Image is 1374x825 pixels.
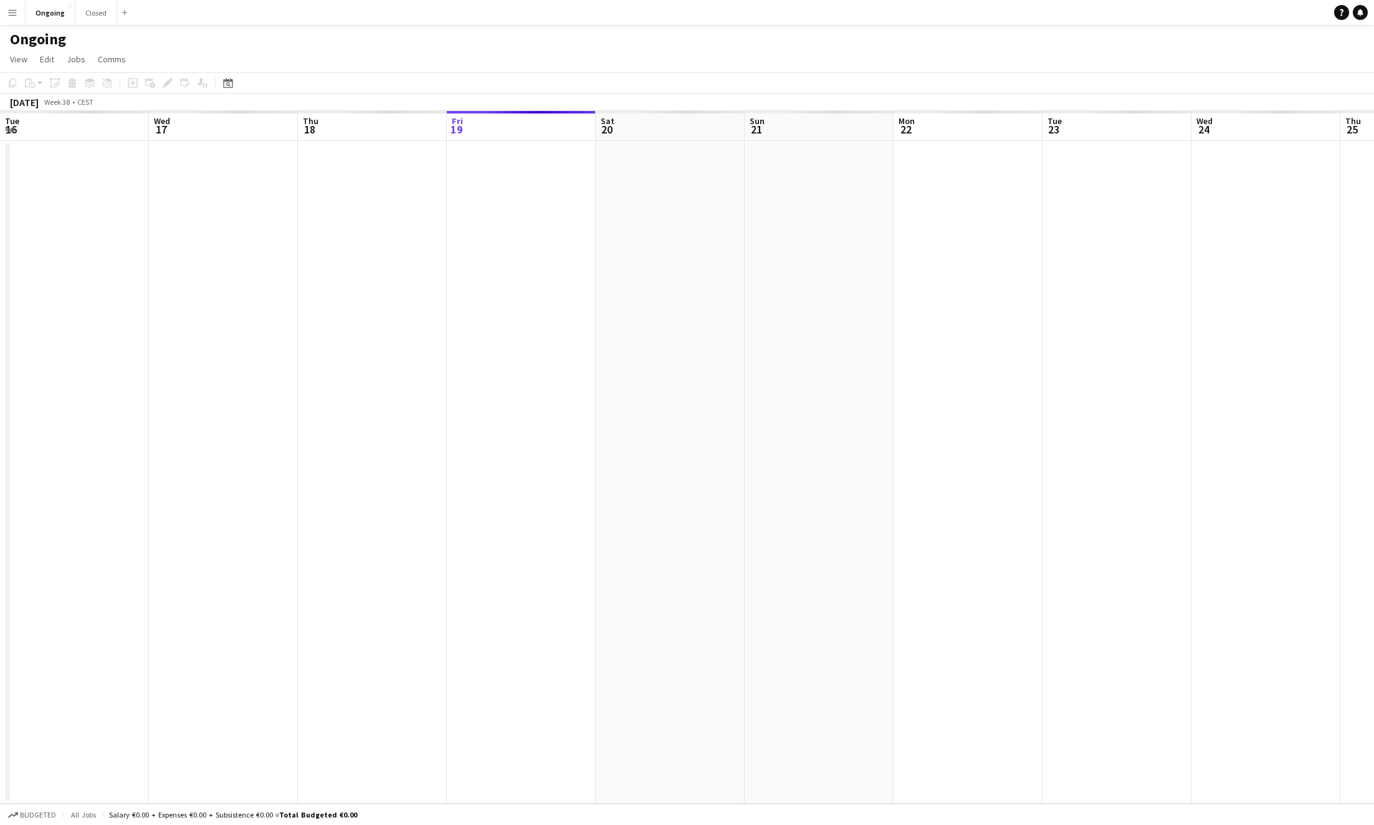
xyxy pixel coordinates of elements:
[41,97,72,107] span: Week 38
[93,51,131,67] a: Comms
[40,54,54,65] span: Edit
[69,810,98,819] span: All jobs
[1195,122,1213,137] span: 24
[303,115,318,127] span: Thu
[98,54,126,65] span: Comms
[301,122,318,137] span: 18
[10,96,39,109] div: [DATE]
[10,30,66,49] h1: Ongoing
[154,115,170,127] span: Wed
[1047,115,1062,127] span: Tue
[5,51,32,67] a: View
[279,810,357,819] span: Total Budgeted €0.00
[1046,122,1062,137] span: 23
[450,122,463,137] span: 19
[20,811,56,819] span: Budgeted
[3,122,19,137] span: 16
[1196,115,1213,127] span: Wed
[452,115,463,127] span: Fri
[152,122,170,137] span: 17
[62,51,90,67] a: Jobs
[897,122,915,137] span: 22
[5,115,19,127] span: Tue
[599,122,614,137] span: 20
[10,54,27,65] span: View
[77,97,93,107] div: CEST
[601,115,614,127] span: Sat
[899,115,915,127] span: Mon
[748,122,765,137] span: 21
[67,54,85,65] span: Jobs
[750,115,765,127] span: Sun
[35,51,59,67] a: Edit
[26,1,75,25] button: Ongoing
[6,808,58,822] button: Budgeted
[75,1,117,25] button: Closed
[109,810,357,819] div: Salary €0.00 + Expenses €0.00 + Subsistence €0.00 =
[1343,122,1361,137] span: 25
[1345,115,1361,127] span: Thu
